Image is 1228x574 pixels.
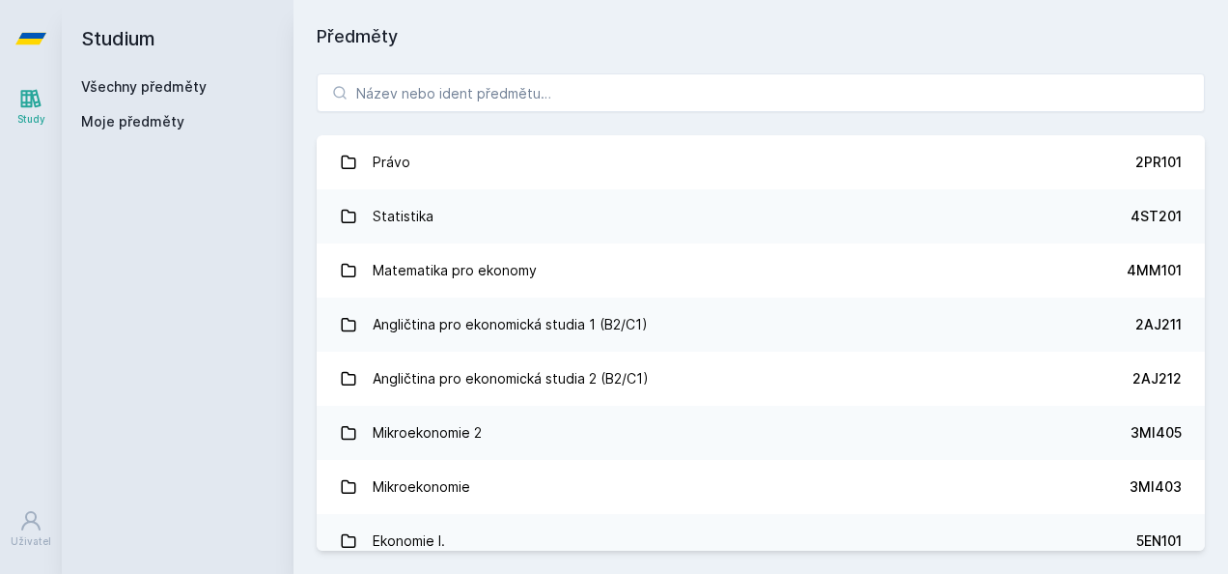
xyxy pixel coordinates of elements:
[373,143,410,182] div: Právo
[317,352,1205,406] a: Angličtina pro ekonomická studia 2 (B2/C1) 2AJ212
[1130,423,1182,443] div: 3MI405
[17,112,45,127] div: Study
[1136,531,1182,551] div: 5EN101
[1127,261,1182,280] div: 4MM101
[317,514,1205,568] a: Ekonomie I. 5EN101
[317,244,1205,298] a: Matematika pro ekonomy 4MM101
[317,23,1205,50] h1: Předměty
[373,197,433,236] div: Statistika
[81,78,207,95] a: Všechny předměty
[373,468,470,506] div: Mikroekonomie
[373,414,482,452] div: Mikroekonomie 2
[317,73,1205,112] input: Název nebo ident předmětu…
[317,460,1205,514] a: Mikroekonomie 3MI403
[4,77,58,136] a: Study
[317,406,1205,460] a: Mikroekonomie 2 3MI405
[317,298,1205,352] a: Angličtina pro ekonomická studia 1 (B2/C1) 2AJ211
[1130,207,1182,226] div: 4ST201
[373,359,649,398] div: Angličtina pro ekonomická studia 2 (B2/C1)
[373,305,648,344] div: Angličtina pro ekonomická studia 1 (B2/C1)
[317,189,1205,244] a: Statistika 4ST201
[4,500,58,559] a: Uživatel
[81,112,184,131] span: Moje předměty
[1132,369,1182,388] div: 2AJ212
[1135,315,1182,334] div: 2AJ211
[1130,477,1182,497] div: 3MI403
[1135,153,1182,172] div: 2PR101
[373,522,445,560] div: Ekonomie I.
[373,251,537,290] div: Matematika pro ekonomy
[317,135,1205,189] a: Právo 2PR101
[11,534,51,549] div: Uživatel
